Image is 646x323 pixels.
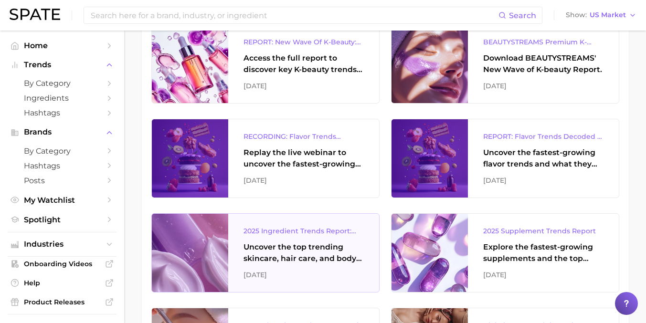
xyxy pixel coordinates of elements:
span: Product Releases [24,298,100,306]
div: Download BEAUTYSTREAMS' New Wave of K-beauty Report. [483,52,604,75]
div: [DATE] [483,80,604,92]
button: Industries [8,237,116,251]
span: Home [24,41,100,50]
a: REPORT: Flavor Trends Decoded - What's New & What's Next According to TikTok & GoogleUncover the ... [391,119,619,198]
div: [DATE] [483,269,604,281]
div: 2025 Ingredient Trends Report: The Ingredients Defining Beauty in [DATE] [244,225,364,237]
span: Hashtags [24,108,100,117]
span: Trends [24,61,100,69]
a: BEAUTYSTREAMS Premium K-beauty Trends ReportDownload BEAUTYSTREAMS' New Wave of K-beauty Report.[... [391,24,619,104]
span: Hashtags [24,161,100,170]
a: Onboarding Videos [8,257,116,271]
span: Show [566,12,587,18]
a: Ingredients [8,91,116,105]
div: Explore the fastest-growing supplements and the top wellness concerns driving consumer demand [483,241,604,264]
div: BEAUTYSTREAMS Premium K-beauty Trends Report [483,36,604,48]
div: REPORT: Flavor Trends Decoded - What's New & What's Next According to TikTok & Google [483,131,604,142]
div: Replay the live webinar to uncover the fastest-growing flavor trends and what they signal about e... [244,147,364,170]
a: Help [8,276,116,290]
a: 2025 Ingredient Trends Report: The Ingredients Defining Beauty in [DATE]Uncover the top trending ... [151,213,380,292]
div: RECORDING: Flavor Trends Decoded - What's New & What's Next According to TikTok & Google [244,131,364,142]
span: Posts [24,176,100,185]
span: Ingredients [24,94,100,103]
span: Search [509,11,536,20]
div: [DATE] [483,175,604,186]
div: Uncover the fastest-growing flavor trends and what they signal about evolving consumer tastes. [483,147,604,170]
a: 2025 Supplement Trends ReportExplore the fastest-growing supplements and the top wellness concern... [391,213,619,292]
span: by Category [24,146,100,156]
a: RECORDING: Flavor Trends Decoded - What's New & What's Next According to TikTok & GoogleReplay th... [151,119,380,198]
button: ShowUS Market [563,9,639,21]
a: by Category [8,76,116,91]
div: REPORT: New Wave Of K-Beauty: [GEOGRAPHIC_DATA]’s Trending Innovations In Skincare & Color Cosmetics [244,36,364,48]
span: Industries [24,240,100,249]
a: Posts [8,173,116,188]
a: Product Releases [8,295,116,309]
span: Spotlight [24,215,100,224]
span: Help [24,279,100,287]
span: Onboarding Videos [24,260,100,268]
div: Access the full report to discover key K-beauty trends influencing [DATE] beauty market [244,52,364,75]
a: by Category [8,144,116,158]
span: by Category [24,79,100,88]
input: Search here for a brand, industry, or ingredient [90,7,498,23]
span: My Watchlist [24,196,100,205]
div: Uncover the top trending skincare, hair care, and body care ingredients capturing attention on Go... [244,241,364,264]
a: Hashtags [8,105,116,120]
div: [DATE] [244,175,364,186]
div: [DATE] [244,269,364,281]
a: My Watchlist [8,193,116,208]
a: Spotlight [8,212,116,227]
img: SPATE [10,9,60,20]
button: Brands [8,125,116,139]
a: Hashtags [8,158,116,173]
button: Trends [8,58,116,72]
div: [DATE] [244,80,364,92]
a: Home [8,38,116,53]
span: US Market [590,12,626,18]
span: Brands [24,128,100,136]
a: REPORT: New Wave Of K-Beauty: [GEOGRAPHIC_DATA]’s Trending Innovations In Skincare & Color Cosmet... [151,24,380,104]
div: 2025 Supplement Trends Report [483,225,604,237]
